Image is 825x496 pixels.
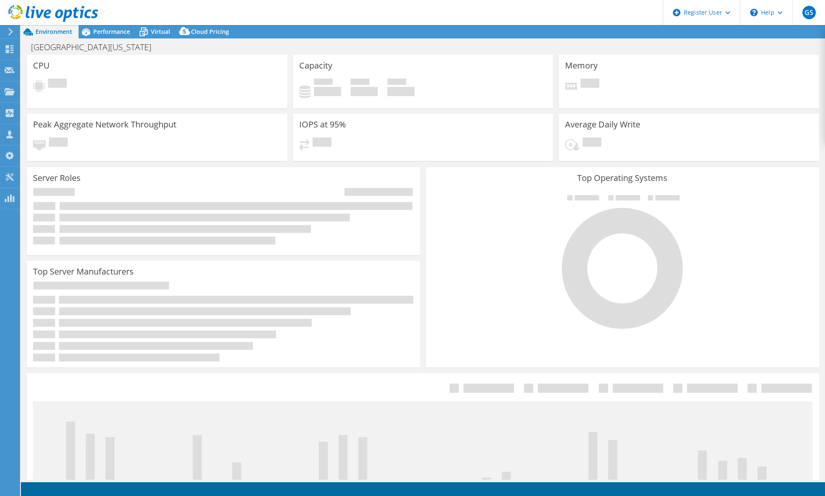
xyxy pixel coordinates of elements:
h3: Average Daily Write [565,120,640,129]
span: Pending [48,79,67,90]
h4: 0 GiB [387,87,415,96]
svg: \n [750,9,758,16]
h1: [GEOGRAPHIC_DATA][US_STATE] [27,43,164,52]
span: Cloud Pricing [191,28,229,36]
span: Environment [36,28,72,36]
span: Performance [93,28,130,36]
span: Virtual [151,28,170,36]
span: Total [387,79,406,87]
span: Used [314,79,333,87]
span: Pending [581,79,599,90]
h3: Top Operating Systems [432,173,813,183]
h4: 0 GiB [351,87,378,96]
h3: Capacity [299,61,332,70]
h3: CPU [33,61,50,70]
span: Pending [583,137,601,149]
span: Pending [313,137,331,149]
h4: 0 GiB [314,87,341,96]
h3: IOPS at 95% [299,120,346,129]
h3: Memory [565,61,598,70]
h3: Top Server Manufacturers [33,267,134,276]
span: Free [351,79,369,87]
h3: Server Roles [33,173,81,183]
span: Pending [49,137,68,149]
span: GS [802,6,816,19]
h3: Peak Aggregate Network Throughput [33,120,176,129]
